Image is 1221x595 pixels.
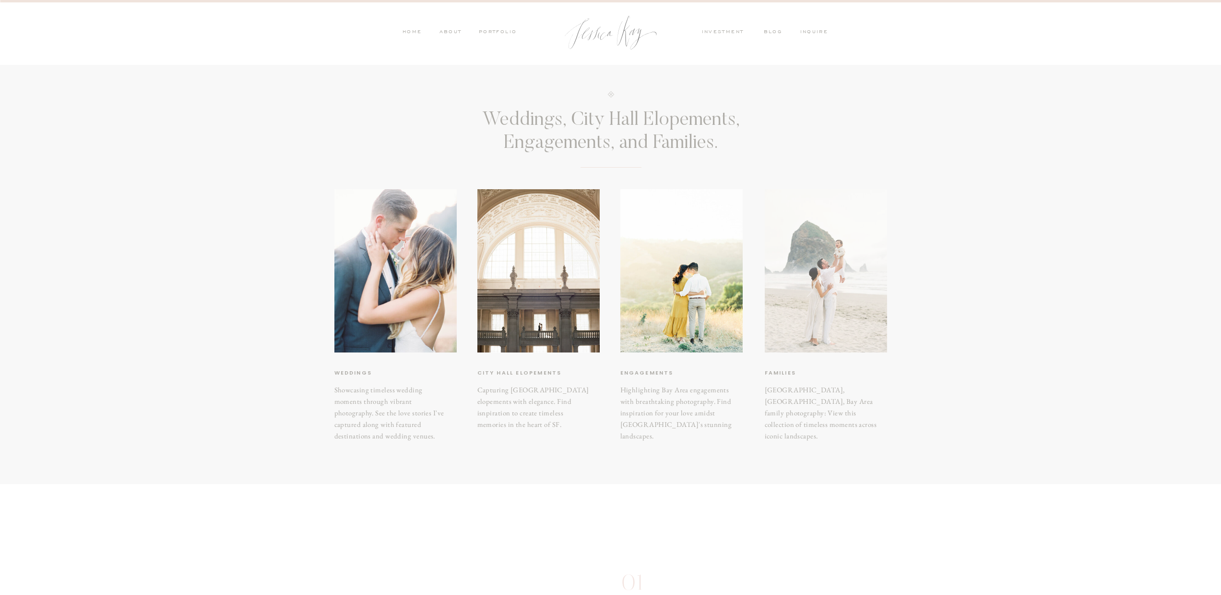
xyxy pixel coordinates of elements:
h3: Showcasing timeless wedding moments through vibrant photography. See the love stories I've captur... [334,384,451,417]
a: HOME [402,28,422,37]
a: City hall elopements [477,368,573,378]
a: blog [764,28,789,37]
h3: Capturing [GEOGRAPHIC_DATA] elopements with elegance. Find isnpiration to create timeless memorie... [477,384,593,418]
h3: Weddings, City Hall Elopements, Engagements, and Families. [439,109,783,156]
a: investment [702,28,749,37]
a: weddings [334,368,415,378]
h3: Highlighting Bay Area engagements with breathtaking photography. Find inspiration for your love a... [620,384,736,436]
a: [GEOGRAPHIC_DATA], [GEOGRAPHIC_DATA], Bay Area family photography: View this collection of timele... [765,384,881,436]
a: Engagements [620,368,708,378]
a: inquire [800,28,833,37]
a: Families [765,368,858,378]
h1: 01 [622,568,705,583]
a: PORTFOLIO [477,28,517,37]
a: ABOUT [437,28,462,37]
